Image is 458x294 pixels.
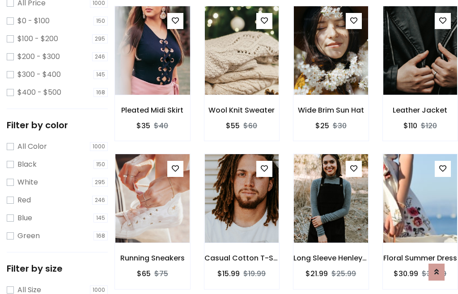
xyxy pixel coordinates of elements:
[154,269,168,279] del: $75
[217,269,240,278] h6: $15.99
[115,254,190,262] h6: Running Sneakers
[305,269,328,278] h6: $21.99
[93,231,108,240] span: 168
[226,122,240,130] h6: $55
[137,269,151,278] h6: $65
[293,106,369,114] h6: Wide Brim Sun Hat
[17,16,50,26] label: $0 - $100
[383,106,458,114] h6: Leather Jacket
[17,69,61,80] label: $300 - $400
[422,269,446,279] del: $35.99
[93,160,108,169] span: 150
[17,34,58,44] label: $100 - $200
[93,88,108,97] span: 168
[383,254,458,262] h6: Floral Summer Dress
[243,269,266,279] del: $19.99
[331,269,356,279] del: $25.99
[7,263,108,274] h5: Filter by size
[7,120,108,130] h5: Filter by color
[421,121,437,131] del: $120
[93,70,108,79] span: 145
[315,122,329,130] h6: $25
[136,122,150,130] h6: $35
[17,51,60,62] label: $200 - $300
[92,196,108,205] span: 246
[293,254,369,262] h6: Long Sleeve Henley T-Shirt
[17,141,47,152] label: All Color
[243,121,257,131] del: $60
[17,177,38,188] label: White
[17,231,40,241] label: Green
[92,34,108,43] span: 295
[17,195,31,206] label: Red
[403,122,417,130] h6: $110
[204,254,280,262] h6: Casual Cotton T-Shirt
[17,87,61,98] label: $400 - $500
[204,106,280,114] h6: Wool Knit Sweater
[17,213,32,223] label: Blue
[115,106,190,114] h6: Pleated Midi Skirt
[93,17,108,25] span: 150
[17,159,37,170] label: Black
[333,121,347,131] del: $30
[154,121,168,131] del: $40
[92,52,108,61] span: 246
[90,142,108,151] span: 1000
[394,269,418,278] h6: $30.99
[92,178,108,187] span: 295
[93,214,108,223] span: 145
